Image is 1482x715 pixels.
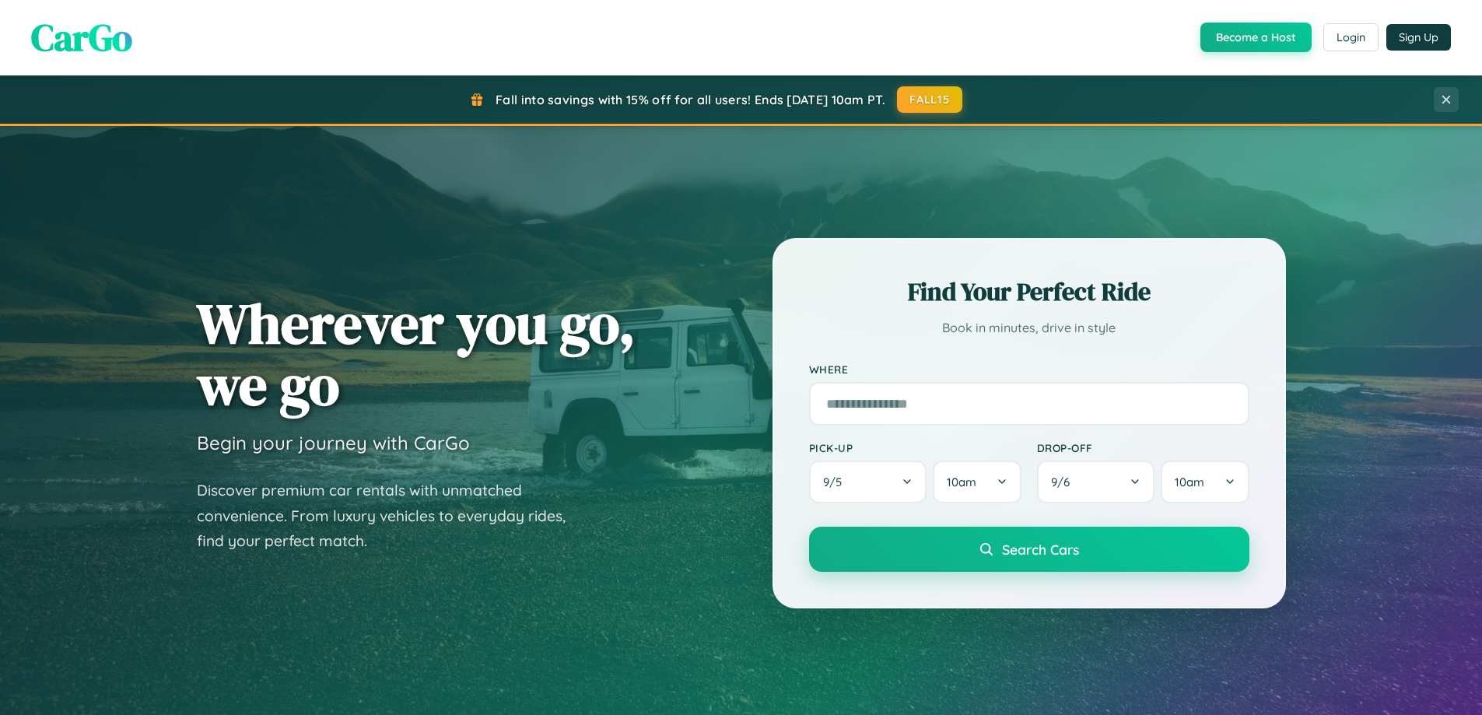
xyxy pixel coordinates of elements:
[1175,475,1204,489] span: 10am
[1323,23,1379,51] button: Login
[897,86,962,113] button: FALL15
[809,317,1249,339] p: Book in minutes, drive in style
[197,293,636,415] h1: Wherever you go, we go
[1037,441,1249,454] label: Drop-off
[933,461,1021,503] button: 10am
[197,431,470,454] h3: Begin your journey with CarGo
[947,475,976,489] span: 10am
[496,92,885,107] span: Fall into savings with 15% off for all users! Ends [DATE] 10am PT.
[31,12,132,63] span: CarGo
[1002,541,1079,558] span: Search Cars
[1037,461,1155,503] button: 9/6
[809,461,927,503] button: 9/5
[1386,24,1451,51] button: Sign Up
[809,275,1249,309] h2: Find Your Perfect Ride
[809,527,1249,572] button: Search Cars
[197,478,586,554] p: Discover premium car rentals with unmatched convenience. From luxury vehicles to everyday rides, ...
[823,475,850,489] span: 9 / 5
[1051,475,1077,489] span: 9 / 6
[1200,23,1312,52] button: Become a Host
[1161,461,1249,503] button: 10am
[809,441,1021,454] label: Pick-up
[809,363,1249,376] label: Where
